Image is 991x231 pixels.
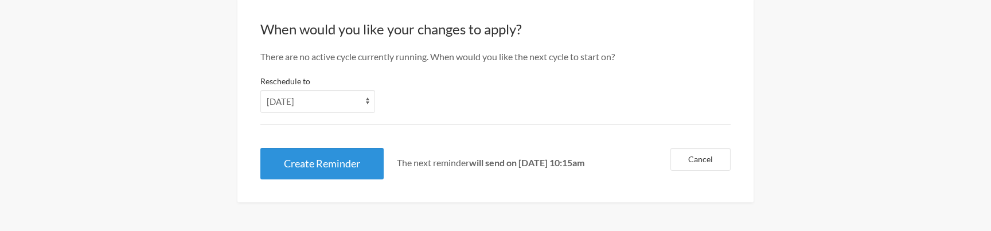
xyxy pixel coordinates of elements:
[260,75,731,87] label: Reschedule to
[260,19,731,39] h2: When would you like your changes to apply?
[260,148,384,179] button: Create Reminder
[397,157,584,168] span: The next reminder
[469,157,584,168] strong: will send on [DATE] 10:15am
[670,148,731,171] button: Cancel
[260,50,731,64] p: There are no active cycle currently running. When would you like the next cycle to start on?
